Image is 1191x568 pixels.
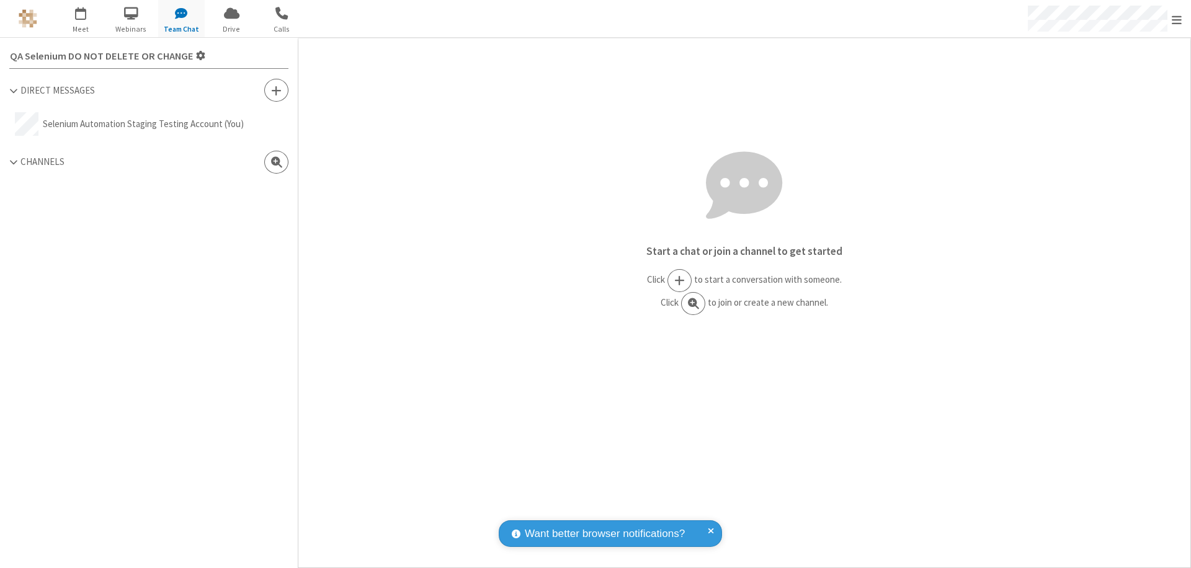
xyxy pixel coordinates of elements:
[19,9,37,28] img: QA Selenium DO NOT DELETE OR CHANGE
[20,84,95,96] span: Direct Messages
[208,24,255,35] span: Drive
[5,43,211,68] button: Settings
[10,51,194,62] span: QA Selenium DO NOT DELETE OR CHANGE
[9,107,288,141] button: Selenium Automation Staging Testing Account (You)
[298,244,1190,260] p: Start a chat or join a channel to get started
[58,24,104,35] span: Meet
[108,24,154,35] span: Webinars
[298,269,1190,315] p: Click to start a conversation with someone. Click to join or create a new channel.
[158,24,205,35] span: Team Chat
[20,156,65,167] span: Channels
[525,526,685,542] span: Want better browser notifications?
[259,24,305,35] span: Calls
